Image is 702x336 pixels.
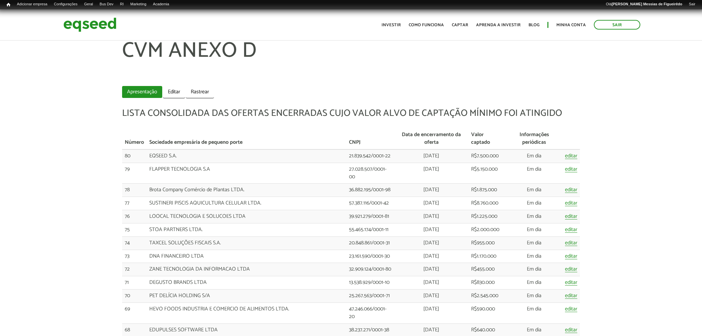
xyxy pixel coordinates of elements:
a: Olá[PERSON_NAME] Messias de Figueirêdo [602,2,685,7]
a: Academia [150,2,173,7]
td: R$830.000 [468,276,506,290]
td: STOA PARTNERS LTDA. [147,223,346,236]
a: editar [565,227,577,233]
th: Valor captado [468,128,506,149]
span: [DATE] [423,151,439,160]
a: Sair [594,20,640,30]
td: DNA FINANCEIRO LTDA [147,250,346,263]
td: LOOCAL TECNOLOGIA E SOLUCOES LTDA [147,210,346,223]
a: Sair [685,2,699,7]
th: Sociedade empresária de pequeno porte [147,128,346,149]
td: 73 [122,250,147,263]
span: [DATE] [423,165,439,174]
span: [DATE] [423,185,439,194]
span: [DATE] [423,252,439,261]
td: 27.028.507/0001-00 [346,163,394,184]
a: editar [565,153,577,159]
td: Em dia [506,210,562,223]
th: Número [122,128,147,149]
a: editar [565,327,577,333]
h1: CVM ANEXO D [122,40,580,83]
td: Em dia [506,184,562,197]
td: 79 [122,163,147,184]
td: PET DELÍCIA HOLDING S/A [147,290,346,303]
span: Início [7,2,10,7]
td: Em dia [506,236,562,250]
span: [DATE] [423,212,439,221]
span: [DATE] [423,291,439,300]
td: 72 [122,263,147,276]
a: editar [565,214,577,219]
th: CNPJ [346,128,394,149]
a: editar [565,240,577,246]
a: editar [565,293,577,299]
td: DEGUSTO BRANDS LTDA [147,276,346,290]
img: EqSeed [63,16,116,34]
td: 23.161.590/0001-30 [346,250,394,263]
td: EQSEED S.A. [147,149,346,163]
a: editar [565,201,577,206]
a: Como funciona [409,23,444,27]
a: Aprenda a investir [476,23,521,27]
td: Em dia [506,276,562,290]
td: Brota Company Comércio de Plantas LTDA. [147,184,346,197]
a: Geral [81,2,96,7]
td: Em dia [506,163,562,184]
a: editar [565,280,577,286]
a: Marketing [127,2,150,7]
span: [DATE] [423,265,439,274]
td: Em dia [506,263,562,276]
a: Investir [382,23,401,27]
td: R$7.500.000 [468,149,506,163]
td: 21.839.542/0001-22 [346,149,394,163]
a: editar [565,167,577,172]
td: R$455.000 [468,263,506,276]
td: R$5.150.000 [468,163,506,184]
td: 80 [122,149,147,163]
a: editar [565,267,577,272]
a: Minha conta [556,23,586,27]
a: editar [565,306,577,312]
td: 69 [122,303,147,324]
a: editar [565,254,577,259]
a: Captar [452,23,468,27]
td: 74 [122,236,147,250]
td: R$8.760.000 [468,197,506,210]
td: R$1.875.000 [468,184,506,197]
td: Em dia [506,149,562,163]
td: R$1.170.000 [468,250,506,263]
span: [DATE] [423,325,439,334]
td: 25.267.563/0001-71 [346,290,394,303]
a: Configurações [51,2,81,7]
a: Rastrear [186,86,214,98]
a: Adicionar empresa [14,2,51,7]
td: 13.538.929/0001-10 [346,276,394,290]
td: Em dia [506,250,562,263]
a: Blog [528,23,539,27]
td: ZANE TECNOLOGIA DA INFORMACAO LTDA [147,263,346,276]
a: Apresentação [122,86,162,98]
th: Informações periódicas [506,128,562,149]
td: 55.465.174/0001-11 [346,223,394,236]
td: 77 [122,197,147,210]
td: FLAPPER TECNOLOGIA S.A [147,163,346,184]
td: 57.387.116/0001-42 [346,197,394,210]
td: R$1.225.000 [468,210,506,223]
a: RI [117,2,127,7]
strong: [PERSON_NAME] Messias de Figueirêdo [611,2,682,6]
td: HEVO FOODS INDUSTRIA E COMERCIO DE ALIMENTOS LTDA. [147,303,346,324]
td: 20.848.861/0001-31 [346,236,394,250]
td: SUSTINERI PISCIS AQUICULTURA CELULAR LTDA. [147,197,346,210]
td: R$2.545.000 [468,290,506,303]
td: Em dia [506,197,562,210]
td: 32.909.124/0001-80 [346,263,394,276]
td: 78 [122,184,147,197]
td: 36.882.195/0001-98 [346,184,394,197]
td: 71 [122,276,147,290]
a: Editar [163,86,185,98]
span: [DATE] [423,238,439,247]
td: 70 [122,290,147,303]
td: R$590.000 [468,303,506,324]
td: 39.921.279/0001-81 [346,210,394,223]
td: 75 [122,223,147,236]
